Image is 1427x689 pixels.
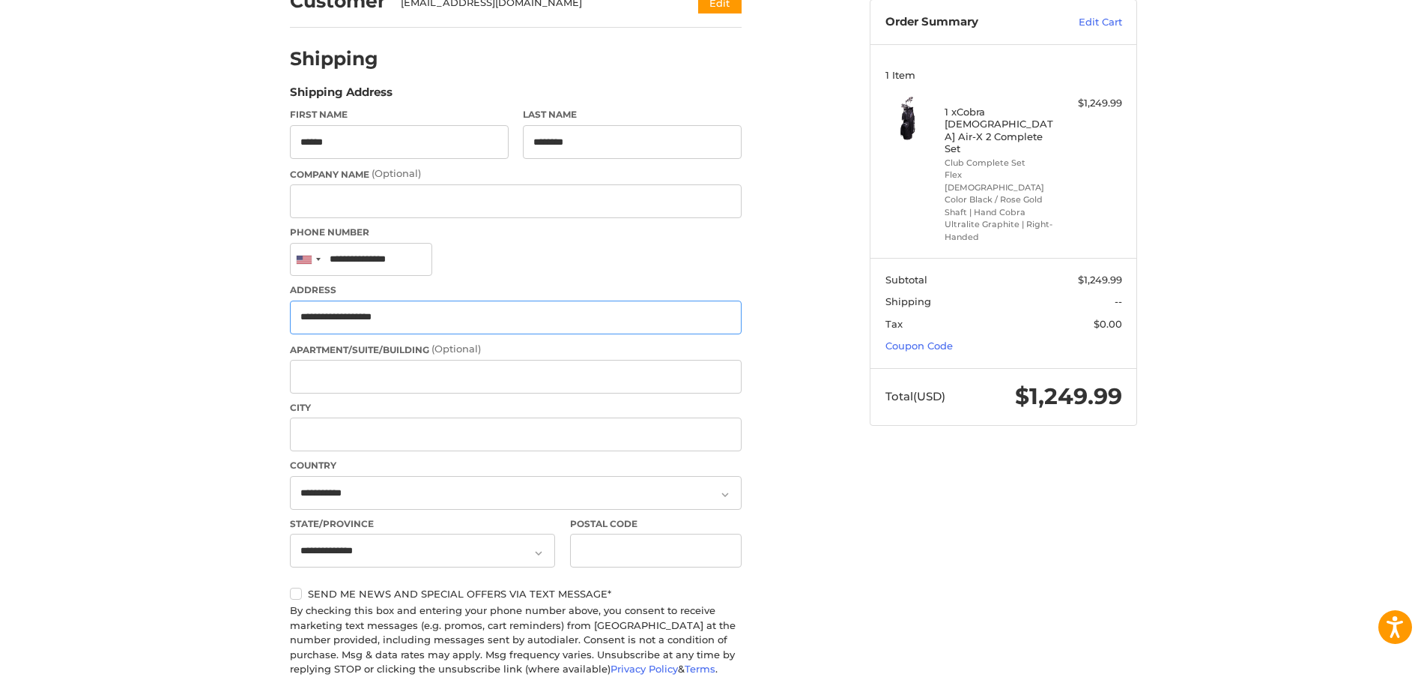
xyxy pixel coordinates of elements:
[1115,295,1122,307] span: --
[885,295,931,307] span: Shipping
[885,340,953,352] a: Coupon Code
[290,283,742,297] label: Address
[290,108,509,121] label: First Name
[1015,382,1122,410] span: $1,249.99
[1078,274,1122,286] span: $1,249.99
[290,84,393,108] legend: Shipping Address
[523,108,742,121] label: Last Name
[1046,15,1122,30] a: Edit Cart
[290,588,742,600] label: Send me news and special offers via text message*
[945,169,1059,193] li: Flex [DEMOGRAPHIC_DATA]
[685,663,715,675] a: Terms
[885,15,1046,30] h3: Order Summary
[290,604,742,677] div: By checking this box and entering your phone number above, you consent to receive marketing text ...
[570,517,742,531] label: Postal Code
[290,342,742,357] label: Apartment/Suite/Building
[945,206,1059,244] li: Shaft | Hand Cobra Ultralite Graphite | Right-Handed
[1094,318,1122,330] span: $0.00
[290,401,742,415] label: City
[945,193,1059,206] li: Color Black / Rose Gold
[290,166,742,181] label: Company Name
[945,106,1059,154] h4: 1 x Cobra [DEMOGRAPHIC_DATA] Air-X 2 Complete Set
[885,318,903,330] span: Tax
[290,517,555,531] label: State/Province
[290,226,742,239] label: Phone Number
[431,343,481,355] small: (Optional)
[885,274,927,286] span: Subtotal
[372,167,421,179] small: (Optional)
[291,244,325,276] div: United States: +1
[885,389,945,403] span: Total (USD)
[290,47,378,70] h2: Shipping
[1063,96,1122,111] div: $1,249.99
[290,459,742,472] label: Country
[945,157,1059,169] li: Club Complete Set
[611,663,678,675] a: Privacy Policy
[885,69,1122,81] h3: 1 Item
